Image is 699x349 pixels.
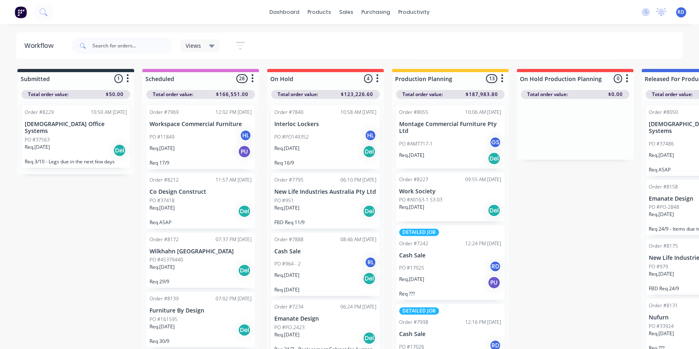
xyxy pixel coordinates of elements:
p: Co Design Construct [150,188,252,195]
p: PO #33924 [649,323,674,330]
p: PO #PO-2423 [274,324,305,331]
span: Total order value: [278,91,318,98]
div: Order #7242 [399,240,428,247]
div: DETAILED JOB [399,229,439,236]
input: Search for orders... [92,38,173,54]
span: Total order value: [28,91,68,98]
div: 06:10 PM [DATE] [340,176,376,184]
div: Del [363,332,376,345]
span: Total order value: [652,91,693,98]
p: Work Society [399,188,501,195]
p: Wilkhahn [GEOGRAPHIC_DATA] [150,248,252,255]
div: Order #8227 [399,176,428,183]
p: Req. [DATE] [150,204,175,212]
p: PO #37418 [150,197,175,204]
p: PO #AM7717-1 [399,140,433,148]
div: Order #8175 [649,242,678,250]
p: Cash Sale [399,331,501,338]
div: Del [238,264,251,277]
p: Req. [DATE] [649,270,674,278]
div: Order #779506:10 PM [DATE]New Life Industries Australia Pty LtdPO #951Req.[DATE]DelFBD Req 11/9 [271,173,380,229]
div: Order #8212 [150,176,179,184]
div: Order #822709:55 AM [DATE]Work SocietyPO #A0163-1 S3.03Req.[DATE]Del [396,173,504,221]
div: Del [363,205,376,218]
div: 12:16 PM [DATE] [465,319,501,326]
div: DETAILED JOBOrder #724212:24 PM [DATE]Cash SalePO #17025RDReq.[DATE]PUReq ??? [396,225,504,300]
span: Total order value: [153,91,193,98]
div: Order #7998 [399,319,428,326]
a: dashboard [265,6,304,18]
div: Del [113,144,126,157]
div: Order #7234 [274,303,304,310]
p: PO #PO-2848 [649,203,679,211]
p: PO #11849 [150,133,175,141]
p: PO #161595 [150,316,177,323]
p: Furniture By Design [150,307,252,314]
div: Order #788808:46 AM [DATE]Cash SalePO #964 - 2RLReq.[DATE]DelReq [DATE] [271,233,380,296]
div: Order #7795 [274,176,304,184]
p: Req 30/9 [150,338,252,344]
div: 09:55 AM [DATE] [465,176,501,183]
div: Order #784010:58 AM [DATE]Interloc LockersPO #PO149352HLReq.[DATE]DelReq 16/9 [271,105,380,169]
div: 12:02 PM [DATE] [216,109,252,116]
div: Order #822910:50 AM [DATE][DEMOGRAPHIC_DATA] Office SystemsPO #37563Req.[DATE]DelReq 3/10 - Legs ... [21,105,130,168]
div: 10:58 AM [DATE] [340,109,376,116]
div: 08:46 AM [DATE] [340,236,376,243]
p: Req. [DATE] [274,204,299,212]
p: Req. [DATE] [274,331,299,338]
div: Order #8172 [150,236,179,243]
div: Del [487,152,500,165]
p: FBD Req 11/9 [274,219,376,225]
p: Req. [DATE] [274,145,299,152]
span: Total order value: [402,91,443,98]
div: Order #8055 [399,109,428,116]
p: PO #37563 [25,136,50,143]
div: PU [238,145,251,158]
p: Req. [DATE] [150,263,175,271]
span: $187,983.80 [466,91,498,98]
p: Interloc Lockers [274,121,376,128]
p: PO #45379440 [150,256,183,263]
div: 07:02 PM [DATE] [216,295,252,302]
p: Req ASAP [150,219,252,225]
div: Order #821211:57 AM [DATE]Co Design ConstructPO #37418Req.[DATE]DelReq ASAP [146,173,255,229]
p: PO #979 [649,263,668,270]
div: PU [487,276,500,289]
div: Order #8229 [25,109,54,116]
p: Req 17/9 [150,160,252,166]
div: DETAILED JOB [399,307,439,315]
span: $50.00 [106,91,124,98]
div: Workflow [24,41,58,51]
p: PO #951 [274,197,294,204]
p: PO #A0163-1 S3.03 [399,196,442,203]
span: RD [678,9,684,16]
div: Order #8139 [150,295,179,302]
p: Emanate Design [274,315,376,322]
div: purchasing [357,6,394,18]
p: Req. [DATE] [25,143,50,151]
p: Montage Commercial Furniture Pty Ltd [399,121,501,135]
div: Order #8050 [649,109,678,116]
div: Order #7969 [150,109,179,116]
p: Workspace Commercial Furniture [150,121,252,128]
p: Req. [DATE] [399,203,424,211]
p: Req. [DATE] [150,323,175,330]
p: Req 3/10 - Legs due in the next few days [25,158,127,165]
span: Views [186,41,201,50]
p: Req 16/9 [274,160,376,166]
p: Req. [DATE] [150,145,175,152]
div: productivity [394,6,434,18]
p: PO #37486 [649,140,674,148]
div: Del [363,145,376,158]
div: Order #7888 [274,236,304,243]
div: products [304,6,335,18]
p: Req. [DATE] [649,211,674,218]
p: Req ??? [399,291,501,297]
p: Cash Sale [274,248,376,255]
div: Order #8131 [649,302,678,309]
p: Req. [DATE] [399,152,424,159]
div: HL [239,129,252,141]
div: Del [487,204,500,217]
span: $0.00 [608,91,623,98]
div: RL [364,256,376,268]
